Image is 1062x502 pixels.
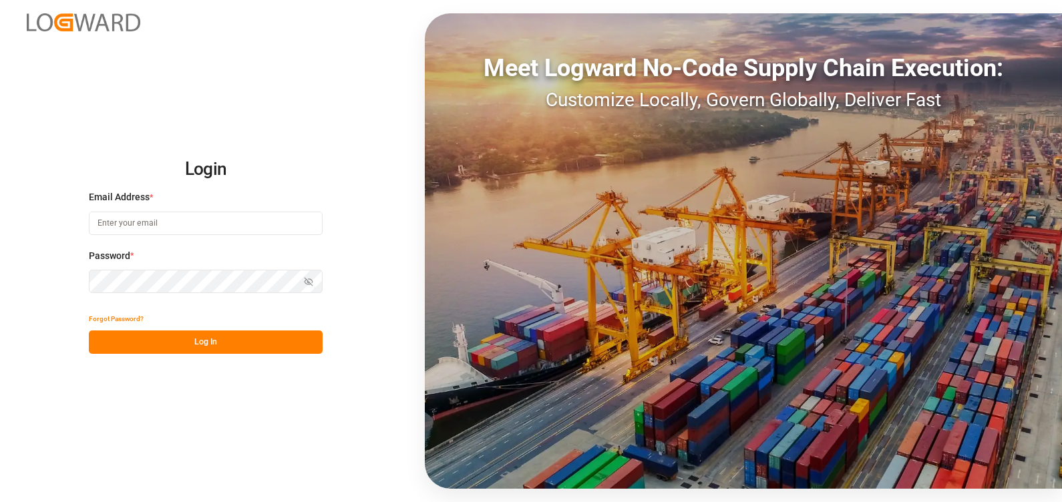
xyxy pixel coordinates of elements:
[425,50,1062,86] div: Meet Logward No-Code Supply Chain Execution:
[27,13,140,31] img: Logward_new_orange.png
[89,148,323,191] h2: Login
[89,190,150,204] span: Email Address
[89,330,323,354] button: Log In
[425,86,1062,114] div: Customize Locally, Govern Globally, Deliver Fast
[89,212,323,235] input: Enter your email
[89,249,130,263] span: Password
[89,307,144,330] button: Forgot Password?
